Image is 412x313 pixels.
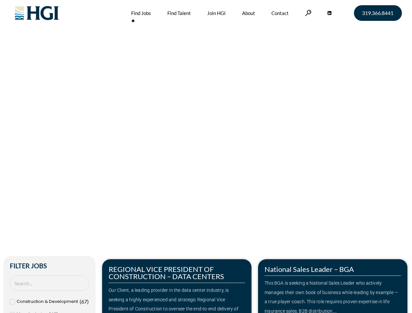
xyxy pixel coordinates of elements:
span: ) [87,298,89,305]
a: National Sales Leader – BGA [265,265,354,274]
span: 319.366.8441 [362,10,393,16]
span: » [23,131,50,138]
span: Next Move [122,101,218,123]
span: Jobs [39,131,50,138]
input: Search Job [10,276,89,291]
a: 319.366.8441 [354,5,402,21]
span: 67 [81,298,87,305]
span: Make Your [23,100,118,124]
span: Construction & Development [17,297,78,306]
span: ( [80,298,81,305]
a: Search [305,10,312,16]
a: REGIONAL VICE PRESIDENT OF CONSTRUCTION – DATA CENTERS [109,265,224,281]
h2: Filter Jobs [10,262,89,269]
a: Home [23,131,37,138]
